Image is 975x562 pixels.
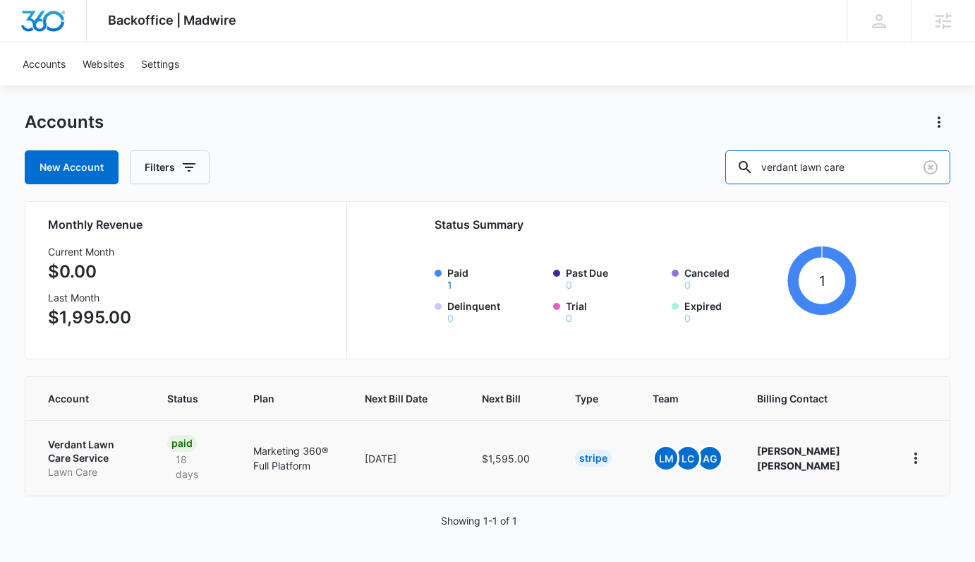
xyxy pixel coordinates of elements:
img: logo_orange.svg [23,23,34,34]
span: Account [48,391,113,406]
h3: Current Month [48,244,131,259]
h3: Last Month [48,290,131,305]
h2: Status Summary [435,216,857,233]
strong: [PERSON_NAME] [PERSON_NAME] [757,445,840,472]
span: LC [677,447,699,470]
td: [DATE] [348,420,465,496]
td: $1,595.00 [465,420,558,496]
span: Team [653,391,703,406]
label: Delinquent [447,299,545,323]
button: Actions [928,111,950,133]
div: Paid [167,435,197,452]
span: Type [575,391,598,406]
span: Next Bill [482,391,521,406]
h1: Accounts [25,112,104,133]
button: Paid [447,280,452,290]
span: Next Bill Date [365,391,428,406]
a: Accounts [14,42,74,85]
span: Status [167,391,199,406]
div: Domain Overview [54,83,126,92]
span: AG [698,447,721,470]
img: website_grey.svg [23,37,34,48]
span: Backoffice | Madwire [108,13,236,28]
span: Billing Contact [757,391,871,406]
p: Verdant Lawn Care Service [48,438,133,465]
a: New Account [25,150,119,184]
tspan: 1 [819,273,825,289]
p: Lawn Care [48,465,133,479]
button: home [904,447,927,470]
a: Settings [133,42,188,85]
p: Marketing 360® Full Platform [253,443,332,473]
label: Trial [566,299,663,323]
label: Canceled [684,265,782,290]
p: $0.00 [48,259,131,285]
p: Showing 1-1 of 1 [441,513,517,528]
button: Clear [919,156,942,179]
label: Expired [684,299,782,323]
div: v 4.0.25 [40,23,69,34]
img: tab_domain_overview_orange.svg [38,82,49,93]
div: Domain: [DOMAIN_NAME] [37,37,155,48]
a: Websites [74,42,133,85]
div: Keywords by Traffic [156,83,238,92]
h2: Monthly Revenue [48,216,329,233]
input: Search [725,150,950,184]
span: LM [655,447,677,470]
label: Past Due [566,265,663,290]
img: tab_keywords_by_traffic_grey.svg [140,82,152,93]
div: Stripe [575,450,612,467]
p: 18 days [167,452,219,482]
span: Plan [253,391,332,406]
p: $1,995.00 [48,305,131,330]
button: Filters [130,150,210,184]
a: Verdant Lawn Care ServiceLawn Care [48,438,133,479]
label: Paid [447,265,545,290]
